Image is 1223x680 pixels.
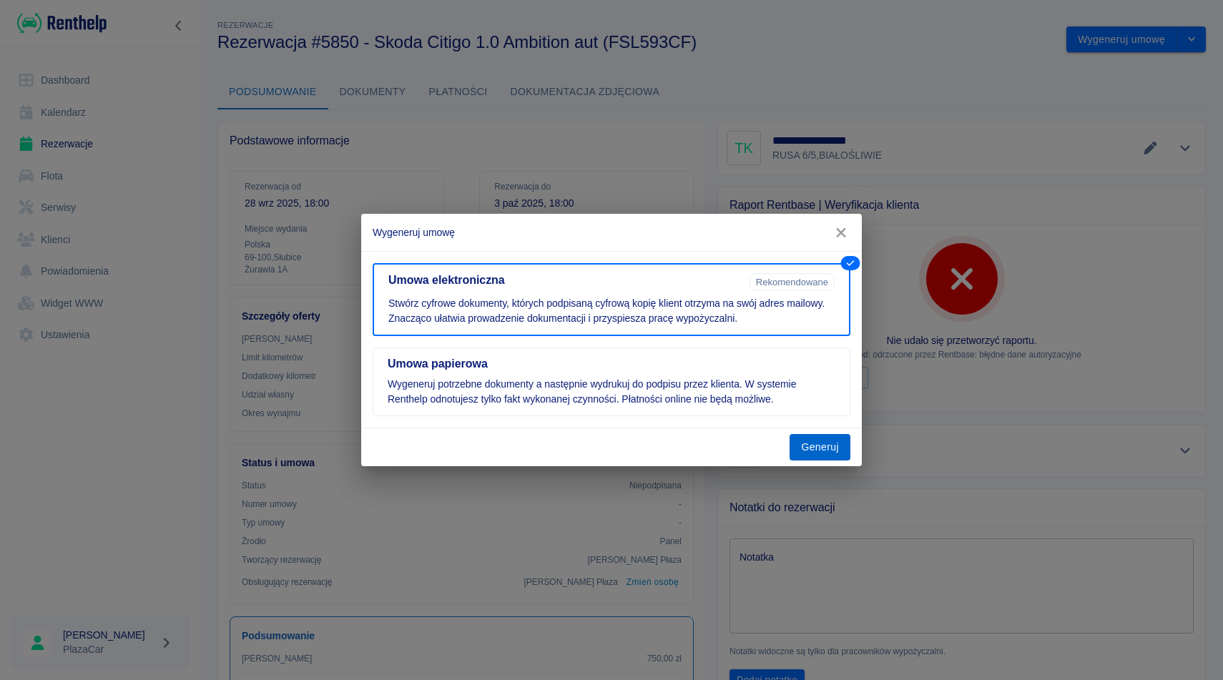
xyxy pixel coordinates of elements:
[373,348,850,416] button: Umowa papierowaWygeneruj potrzebne dokumenty a następnie wydrukuj do podpisu przez klienta. W sys...
[388,357,835,371] h5: Umowa papierowa
[388,377,835,407] p: Wygeneruj potrzebne dokumenty a następnie wydrukuj do podpisu przez klienta. W systemie Renthelp ...
[373,263,850,336] button: Umowa elektronicznaRekomendowaneStwórz cyfrowe dokumenty, których podpisaną cyfrową kopię klient ...
[388,296,835,326] p: Stwórz cyfrowe dokumenty, których podpisaną cyfrową kopię klient otrzyma na swój adres mailowy. Z...
[361,214,862,251] h2: Wygeneruj umowę
[750,277,834,287] span: Rekomendowane
[790,434,850,460] button: Generuj
[388,273,744,287] h5: Umowa elektroniczna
